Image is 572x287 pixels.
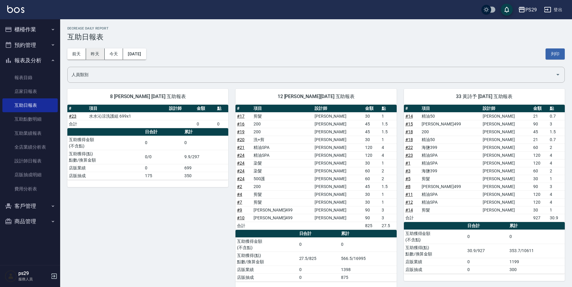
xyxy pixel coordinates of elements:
td: 3 [548,183,565,190]
p: 服務人員 [18,276,49,282]
td: 200 [252,183,313,190]
td: 剪髮 [420,206,481,214]
span: 33 黃詩予 [DATE] 互助報表 [411,94,558,100]
td: 店販業績 [404,258,466,266]
td: [PERSON_NAME] [481,198,532,206]
td: 9.9/297 [183,150,228,164]
a: #14 [405,114,413,119]
th: 項目 [420,105,481,113]
button: 前天 [67,48,86,60]
td: 60 [364,175,380,183]
a: 店販抽成明細 [2,168,58,182]
h3: 互助日報表 [67,33,565,41]
td: 剪髮 [420,175,481,183]
th: # [235,105,252,113]
td: 染髮 [252,167,313,175]
a: #16 [237,122,244,126]
button: [DATE] [123,48,146,60]
td: 0 [466,230,508,244]
a: #5 [405,176,411,181]
a: 費用分析表 [2,182,58,196]
td: 30 [532,206,548,214]
td: 27.5/825 [298,252,340,266]
a: #18 [405,137,413,142]
a: #21 [237,145,244,150]
td: 45 [364,120,380,128]
td: [PERSON_NAME] [481,112,532,120]
span: 12 [PERSON_NAME][DATE] 互助報表 [243,94,389,100]
td: 互助獲得(點) 點數/換算金額 [67,150,143,164]
td: 剪髮 [252,198,313,206]
td: 120 [364,151,380,159]
td: [PERSON_NAME] [481,120,532,128]
div: PS29 [525,6,537,14]
td: [PERSON_NAME] [313,120,364,128]
td: [PERSON_NAME] [481,206,532,214]
a: #24 [237,161,244,165]
a: #22 [405,145,413,150]
td: 精油SPA [252,151,313,159]
td: 精油SPA [420,151,481,159]
td: [PERSON_NAME] [313,190,364,198]
a: #11 [405,192,413,197]
img: Person [5,270,17,282]
table: a dense table [404,105,565,222]
td: 合計 [404,214,420,222]
td: 合計 [67,120,88,128]
td: [PERSON_NAME] [481,167,532,175]
button: 客戶管理 [2,198,58,214]
td: 互助獲得金額 (不含點) [67,136,143,150]
th: 點 [216,105,229,113]
a: #12 [405,200,413,205]
a: #17 [237,114,244,119]
td: 30.9/927 [466,244,508,258]
td: 45 [532,128,548,136]
td: 2 [548,167,565,175]
h2: Decrease Daily Report [67,26,565,30]
button: 櫃檯作業 [2,22,58,37]
td: 海鹽399 [420,167,481,175]
td: 洗+剪 [252,136,313,143]
td: 200 [252,128,313,136]
th: # [404,105,420,113]
td: 3 [548,120,565,128]
td: 精油SPA [420,198,481,206]
td: [PERSON_NAME] [481,151,532,159]
td: 30.9 [548,214,565,222]
td: 店販業績 [67,164,143,172]
td: 剪髮 [252,112,313,120]
td: 175 [143,172,183,180]
td: 120 [532,198,548,206]
th: # [67,105,88,113]
td: [PERSON_NAME] [481,183,532,190]
td: 45 [364,183,380,190]
td: 互助獲得(點) 點數/換算金額 [404,244,466,258]
button: PS29 [516,4,539,16]
td: 875 [340,273,396,281]
td: 30 [364,112,380,120]
td: 1 [380,112,397,120]
td: [PERSON_NAME] [313,175,364,183]
a: 設計師日報表 [2,154,58,168]
td: 45 [364,128,380,136]
table: a dense table [404,222,565,274]
td: 海鹽399 [420,143,481,151]
button: 昨天 [86,48,105,60]
td: 0 [143,136,183,150]
button: Open [553,70,563,79]
button: 報表及分析 [2,53,58,68]
td: 1 [380,159,397,167]
td: 21 [532,112,548,120]
td: 1 [380,190,397,198]
span: 8 [PERSON_NAME] [DATE] 互助報表 [75,94,221,100]
a: 報表目錄 [2,71,58,85]
td: 精油50 [420,112,481,120]
button: 今天 [105,48,123,60]
td: 30 [364,136,380,143]
td: 0 [466,266,508,273]
td: 0 [466,258,508,266]
td: 120 [532,159,548,167]
td: [PERSON_NAME] [481,175,532,183]
td: 0 [508,230,565,244]
th: 點 [548,105,565,113]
